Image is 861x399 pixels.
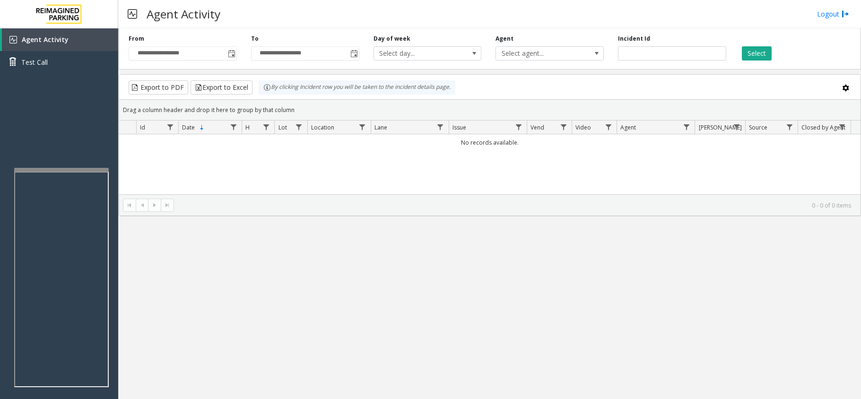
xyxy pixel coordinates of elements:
a: Id Filter Menu [164,121,176,133]
label: Agent [496,35,513,43]
button: Export to Excel [191,80,252,95]
span: Issue [452,123,466,131]
div: Drag a column header and drop it here to group by that column [119,102,861,118]
span: Closed by Agent [801,123,845,131]
h3: Agent Activity [142,2,225,26]
label: To [251,35,259,43]
span: Video [575,123,591,131]
td: No records available. [119,134,861,151]
img: logout [842,9,849,19]
img: pageIcon [128,2,137,26]
label: Day of week [374,35,410,43]
a: Lane Filter Menu [434,121,447,133]
a: Agent Activity [2,28,118,51]
span: Source [749,123,767,131]
a: Source Filter Menu [783,121,796,133]
span: Agent [620,123,636,131]
button: Select [742,46,772,61]
a: Parker Filter Menu [730,121,743,133]
a: Lot Filter Menu [292,121,305,133]
span: Date [182,123,195,131]
img: infoIcon.svg [263,84,271,91]
span: Id [140,123,145,131]
span: Select agent... [496,47,582,60]
span: Toggle popup [348,47,359,60]
a: Location Filter Menu [356,121,369,133]
span: H [245,123,250,131]
a: Agent Filter Menu [680,121,693,133]
label: From [129,35,144,43]
a: Closed by Agent Filter Menu [836,121,849,133]
span: Lot [278,123,287,131]
label: Incident Id [618,35,650,43]
div: Data table [119,121,861,194]
a: Vend Filter Menu [557,121,570,133]
img: 'icon' [9,36,17,43]
a: Logout [817,9,849,19]
span: Vend [531,123,544,131]
div: By clicking Incident row you will be taken to the incident details page. [259,80,455,95]
span: Lane [374,123,387,131]
span: Agent Activity [22,35,69,44]
kendo-pager-info: 0 - 0 of 0 items [180,201,851,209]
span: Test Call [21,57,48,67]
span: Sortable [198,124,206,131]
a: Issue Filter Menu [512,121,525,133]
span: [PERSON_NAME] [699,123,742,131]
span: Select day... [374,47,460,60]
a: Date Filter Menu [227,121,240,133]
button: Export to PDF [129,80,188,95]
a: H Filter Menu [260,121,272,133]
span: Location [311,123,334,131]
a: Video Filter Menu [602,121,615,133]
span: Toggle popup [226,47,236,60]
